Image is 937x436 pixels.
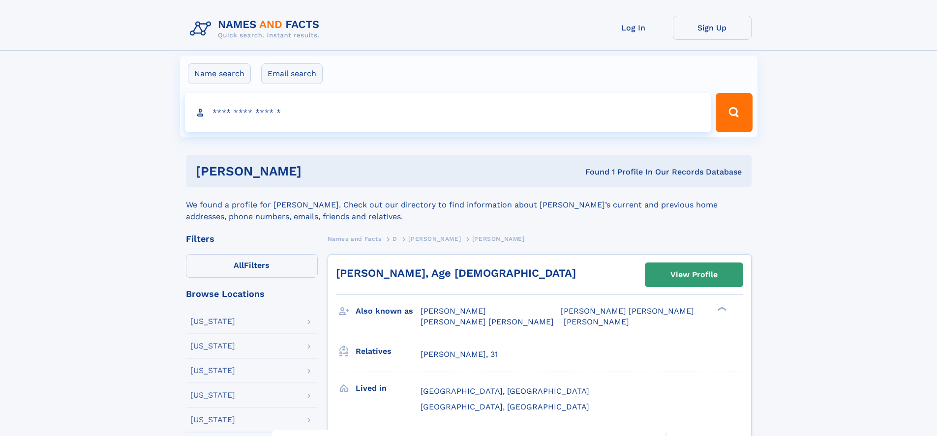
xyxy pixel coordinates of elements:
[421,349,498,360] a: [PERSON_NAME], 31
[234,261,244,270] span: All
[670,263,718,286] div: View Profile
[561,306,694,316] span: [PERSON_NAME] [PERSON_NAME]
[408,235,461,242] span: [PERSON_NAME]
[186,16,328,42] img: Logo Names and Facts
[421,306,486,316] span: [PERSON_NAME]
[336,267,576,279] a: [PERSON_NAME], Age [DEMOGRAPHIC_DATA]
[421,317,554,326] span: [PERSON_NAME] [PERSON_NAME]
[421,386,589,396] span: [GEOGRAPHIC_DATA], [GEOGRAPHIC_DATA]
[190,416,235,424] div: [US_STATE]
[421,402,589,411] span: [GEOGRAPHIC_DATA], [GEOGRAPHIC_DATA]
[356,303,421,320] h3: Also known as
[408,233,461,245] a: [PERSON_NAME]
[185,93,712,132] input: search input
[186,234,318,243] div: Filters
[673,16,752,40] a: Sign Up
[393,233,397,245] a: D
[472,235,525,242] span: [PERSON_NAME]
[196,165,444,177] h1: [PERSON_NAME]
[356,380,421,397] h3: Lived in
[356,343,421,360] h3: Relatives
[564,317,629,326] span: [PERSON_NAME]
[186,290,318,298] div: Browse Locations
[443,167,742,177] div: Found 1 Profile In Our Records Database
[190,391,235,399] div: [US_STATE]
[190,318,235,325] div: [US_STATE]
[261,63,323,84] label: Email search
[716,93,752,132] button: Search Button
[393,235,397,242] span: D
[715,306,727,312] div: ❯
[594,16,673,40] a: Log In
[188,63,251,84] label: Name search
[186,187,752,223] div: We found a profile for [PERSON_NAME]. Check out our directory to find information about [PERSON_N...
[186,254,318,278] label: Filters
[190,342,235,350] div: [US_STATE]
[328,233,382,245] a: Names and Facts
[645,263,743,287] a: View Profile
[190,367,235,375] div: [US_STATE]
